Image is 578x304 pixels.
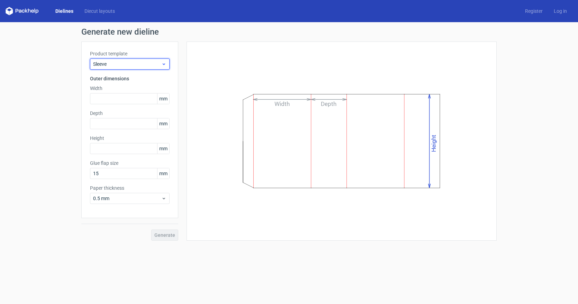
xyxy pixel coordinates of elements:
[93,195,161,202] span: 0.5 mm
[90,160,170,167] label: Glue flap size
[79,8,120,15] a: Diecut layouts
[90,75,170,82] h3: Outer dimensions
[50,8,79,15] a: Dielines
[90,135,170,142] label: Height
[90,185,170,191] label: Paper thickness
[431,135,437,152] text: Height
[157,168,169,179] span: mm
[90,110,170,117] label: Depth
[548,8,572,15] a: Log in
[275,100,290,107] text: Width
[157,118,169,129] span: mm
[157,143,169,154] span: mm
[90,85,170,92] label: Width
[93,61,161,68] span: Sleeve
[520,8,548,15] a: Register
[81,28,497,36] h1: Generate new dieline
[157,93,169,104] span: mm
[90,50,170,57] label: Product template
[321,100,337,107] text: Depth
